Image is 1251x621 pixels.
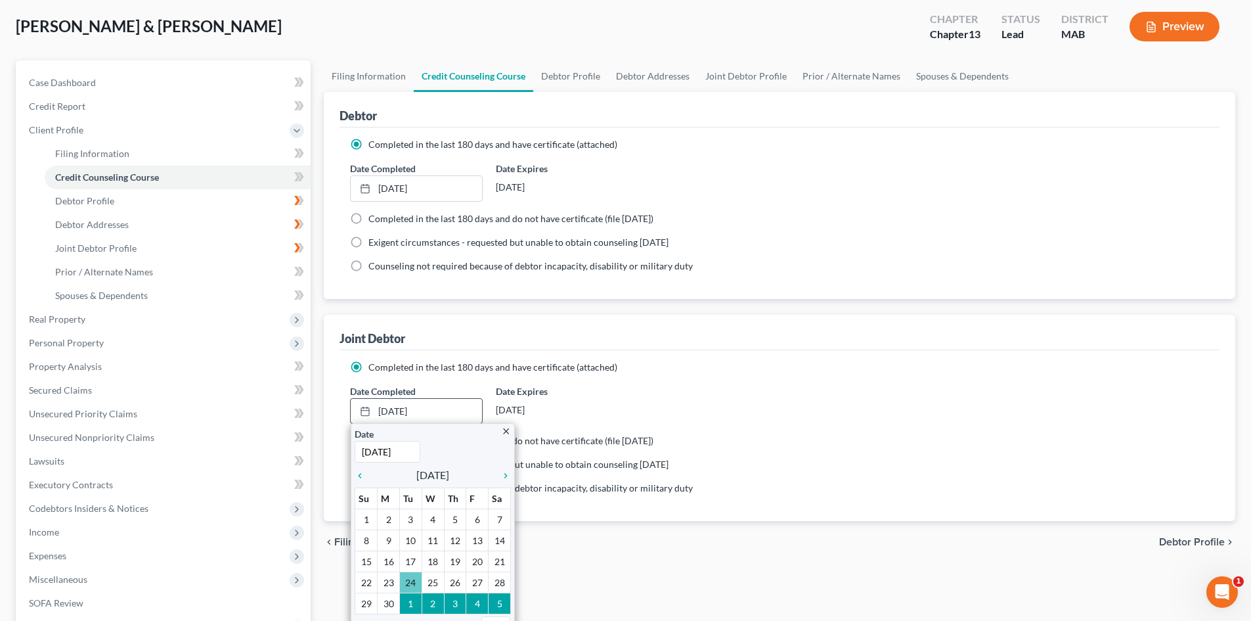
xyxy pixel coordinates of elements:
div: District [1061,12,1108,27]
span: Lawsuits [29,455,64,467]
a: Case Dashboard [18,71,311,95]
span: Credit Report [29,101,85,112]
td: 14 [489,530,511,551]
span: 1 [1233,576,1244,587]
div: MAB [1061,27,1108,42]
span: Completed in the last 180 days and have certificate (attached) [368,139,617,150]
i: chevron_left [324,537,334,547]
td: 23 [378,572,400,593]
th: Tu [399,488,422,509]
label: Date Expires [496,384,628,398]
a: chevron_left [355,467,372,483]
th: F [466,488,489,509]
span: Property Analysis [29,361,102,372]
span: Unsecured Priority Claims [29,408,137,419]
a: Credit Counseling Course [45,166,311,189]
th: M [378,488,400,509]
td: 10 [399,530,422,551]
span: Unsecured Nonpriority Claims [29,432,154,443]
td: 29 [355,593,378,614]
span: Executory Contracts [29,479,113,490]
th: W [422,488,444,509]
a: Spouses & Dependents [45,284,311,308]
span: Secured Claims [29,384,92,396]
td: 28 [489,572,511,593]
span: Income [29,526,59,538]
td: 3 [444,593,466,614]
div: Chapter [930,27,980,42]
span: Case Dashboard [29,77,96,88]
span: Debtor Profile [55,195,114,206]
span: Completed in the last 180 days and do not have certificate (file [DATE]) [368,213,653,224]
td: 17 [399,551,422,572]
span: SOFA Review [29,597,83,609]
td: 13 [466,530,489,551]
span: Counseling not required because of debtor incapacity, disability or military duty [368,482,693,494]
td: 15 [355,551,378,572]
td: 2 [422,593,444,614]
td: 30 [378,593,400,614]
input: 1/1/2013 [355,441,420,463]
a: Debtor Addresses [45,213,311,237]
a: Executory Contracts [18,473,311,497]
a: chevron_right [494,467,511,483]
i: chevron_right [1225,537,1235,547]
a: Secured Claims [18,379,311,402]
td: 16 [378,551,400,572]
td: 24 [399,572,422,593]
td: 8 [355,530,378,551]
td: 5 [444,509,466,530]
span: Prior / Alternate Names [55,266,153,277]
span: Credit Counseling Course [55,172,159,183]
span: Debtor Addresses [55,219,129,230]
td: 3 [399,509,422,530]
span: Real Property [29,313,85,325]
td: 6 [466,509,489,530]
label: Date Completed [350,162,416,175]
iframe: Intercom live chat [1206,576,1238,608]
td: 20 [466,551,489,572]
td: 11 [422,530,444,551]
a: close [501,423,511,438]
a: Spouses & Dependents [908,60,1017,92]
span: Personal Property [29,337,104,348]
td: 12 [444,530,466,551]
td: 18 [422,551,444,572]
span: Debtor Profile [1159,537,1225,547]
label: Date [355,427,374,441]
td: 7 [489,509,511,530]
td: 1 [355,509,378,530]
div: Status [1001,12,1040,27]
label: Date Completed [350,384,416,398]
span: Spouses & Dependents [55,290,148,301]
a: Property Analysis [18,355,311,379]
a: Joint Debtor Profile [697,60,795,92]
td: 26 [444,572,466,593]
td: 22 [355,572,378,593]
th: Su [355,488,378,509]
span: Expenses [29,550,66,561]
a: Debtor Profile [45,189,311,213]
a: Debtor Addresses [608,60,697,92]
span: 13 [969,28,980,40]
div: Joint Debtor [340,331,405,346]
a: Unsecured Priority Claims [18,402,311,426]
button: chevron_left Filing Information [324,537,416,547]
a: [DATE] [351,399,481,424]
a: Lawsuits [18,449,311,473]
td: 1 [399,593,422,614]
span: Counseling not required because of debtor incapacity, disability or military duty [368,260,693,271]
span: [PERSON_NAME] & [PERSON_NAME] [16,16,282,35]
div: [DATE] [496,398,628,422]
td: 25 [422,572,444,593]
td: 27 [466,572,489,593]
span: Filing Information [55,148,129,159]
span: Filing Information [334,537,416,547]
td: 19 [444,551,466,572]
td: 2 [378,509,400,530]
label: Date Expires [496,162,628,175]
div: Lead [1001,27,1040,42]
a: SOFA Review [18,591,311,615]
td: 9 [378,530,400,551]
a: Credit Report [18,95,311,118]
